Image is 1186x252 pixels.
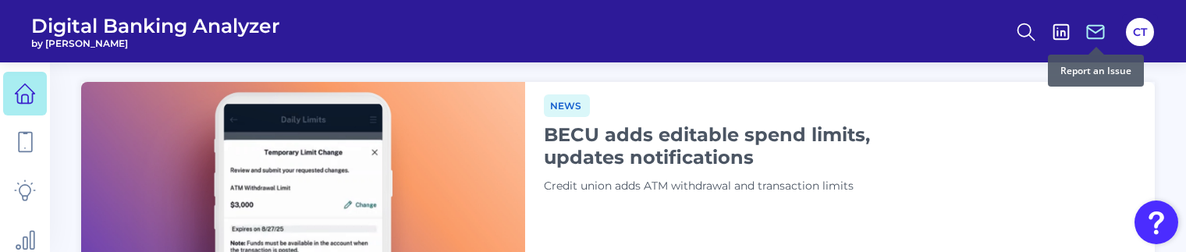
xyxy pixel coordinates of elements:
[1048,55,1144,87] div: Report an Issue
[1135,201,1178,244] button: Open Resource Center
[544,98,590,112] a: News
[31,14,280,37] span: Digital Banking Analyzer
[544,123,934,169] h1: BECU adds editable spend limits, updates notifications
[544,94,590,117] span: News
[544,178,934,195] p: Credit union adds ATM withdrawal and transaction limits
[1126,18,1154,46] button: CT
[31,37,280,49] span: by [PERSON_NAME]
